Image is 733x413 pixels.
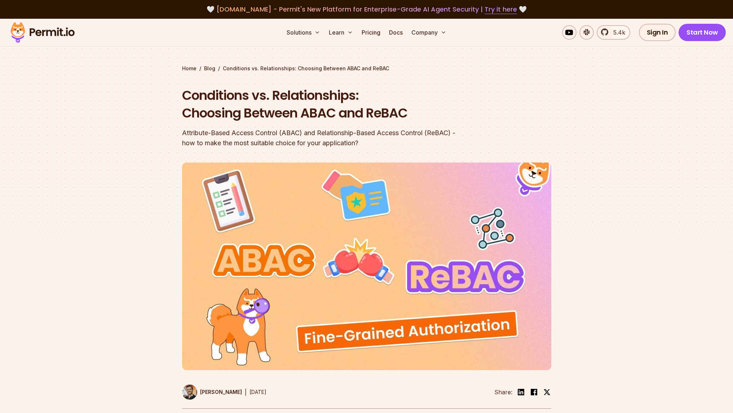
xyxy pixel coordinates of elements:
[7,20,78,45] img: Permit logo
[609,28,625,37] span: 5.4k
[216,5,517,14] span: [DOMAIN_NAME] - Permit's New Platform for Enterprise-Grade AI Agent Security |
[326,25,356,40] button: Learn
[182,163,551,370] img: Conditions vs. Relationships: Choosing Between ABAC and ReBAC
[17,4,716,14] div: 🤍 🤍
[409,25,449,40] button: Company
[359,25,383,40] a: Pricing
[250,389,266,395] time: [DATE]
[182,128,459,148] div: Attribute-Based Access Control (ABAC) and Relationship-Based Access Control (ReBAC) - how to make...
[530,388,538,396] img: facebook
[182,65,197,72] a: Home
[386,25,406,40] a: Docs
[182,65,551,72] div: / /
[245,388,247,396] div: |
[182,86,459,122] h1: Conditions vs. Relationships: Choosing Between ABAC and ReBAC
[485,5,517,14] a: Try it here
[494,388,512,396] li: Share:
[284,25,323,40] button: Solutions
[182,385,242,400] a: [PERSON_NAME]
[182,385,197,400] img: Daniel Bass
[200,388,242,396] p: [PERSON_NAME]
[679,24,726,41] a: Start Now
[597,25,630,40] a: 5.4k
[639,24,676,41] a: Sign In
[517,388,525,396] img: linkedin
[543,388,551,396] img: twitter
[204,65,215,72] a: Blog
